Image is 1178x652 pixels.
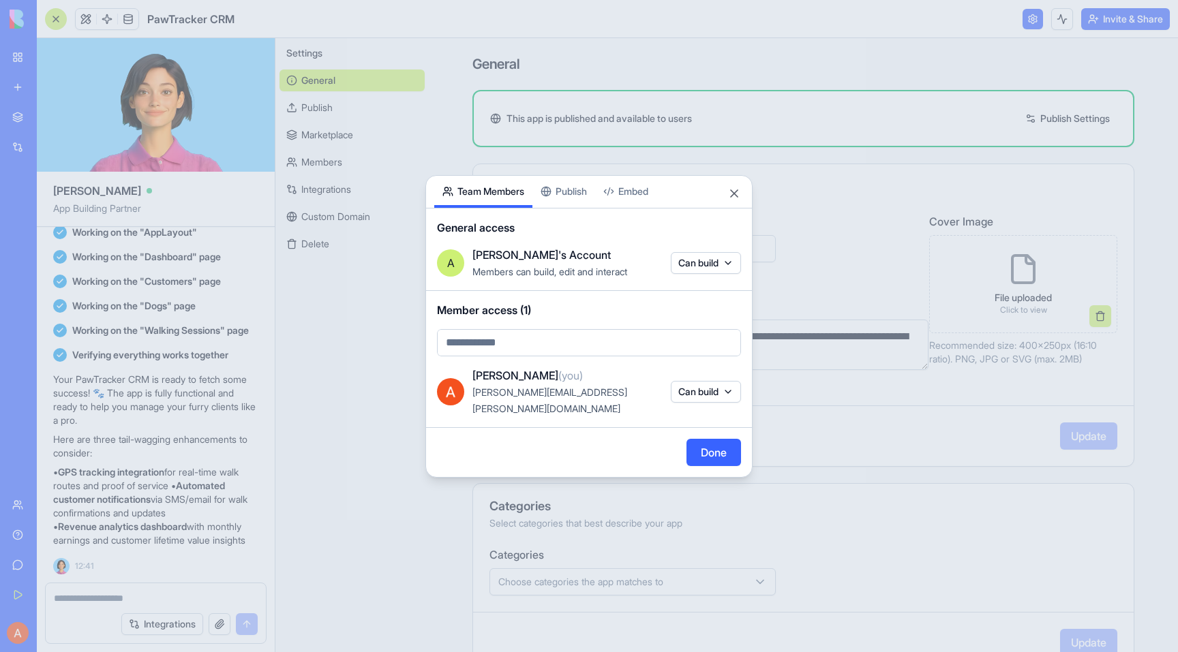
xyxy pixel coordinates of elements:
span: General access [437,219,741,236]
img: ACg8ocL8Jb_GOVUFxUFvG0xgkzQ2sM9lZDwYDtiUj7umjI_cf10O42Nd=s96-c [437,378,464,405]
span: [PERSON_NAME][EMAIL_ADDRESS][PERSON_NAME][DOMAIN_NAME] [472,386,627,414]
button: Can build [671,381,741,403]
button: Embed [595,176,656,208]
button: Publish [532,176,595,208]
span: [PERSON_NAME]'s Account [472,247,611,263]
span: Member access (1) [437,302,741,318]
button: Close [727,187,741,200]
span: (you) [558,369,583,382]
span: [PERSON_NAME] [472,367,583,384]
span: A [447,255,455,271]
button: Team Members [434,176,532,208]
button: Done [686,439,741,466]
span: Members can build, edit and interact [472,266,627,277]
button: Can build [671,252,741,274]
